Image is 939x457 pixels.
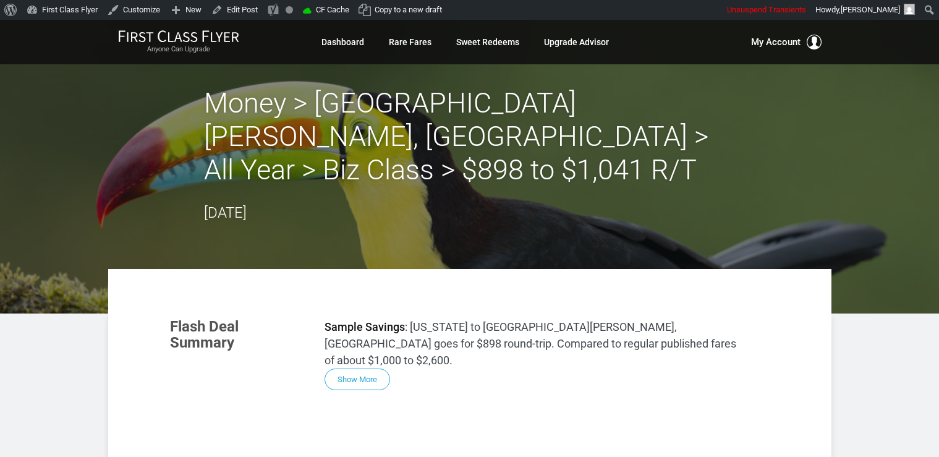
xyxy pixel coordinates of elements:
p: : [US_STATE] to [GEOGRAPHIC_DATA][PERSON_NAME], [GEOGRAPHIC_DATA] goes for $898 round-trip. Compa... [325,318,770,369]
h2: Money > [GEOGRAPHIC_DATA][PERSON_NAME], [GEOGRAPHIC_DATA] > All Year > Biz Class > $898 to $1,041... [204,87,736,187]
a: Sweet Redeems [456,31,519,53]
a: Upgrade Advisor [544,31,609,53]
a: Dashboard [321,31,364,53]
span: My Account [751,35,801,49]
h3: Flash Deal Summary [170,318,306,351]
strong: Sample Savings [325,320,405,333]
button: Show More [325,369,390,390]
span: Unsuspend Transients [727,5,806,14]
span: [PERSON_NAME] [841,5,900,14]
a: Rare Fares [389,31,431,53]
a: First Class FlyerAnyone Can Upgrade [118,30,239,54]
img: First Class Flyer [118,30,239,43]
button: My Account [751,35,822,49]
small: Anyone Can Upgrade [118,45,239,54]
time: [DATE] [204,204,247,221]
